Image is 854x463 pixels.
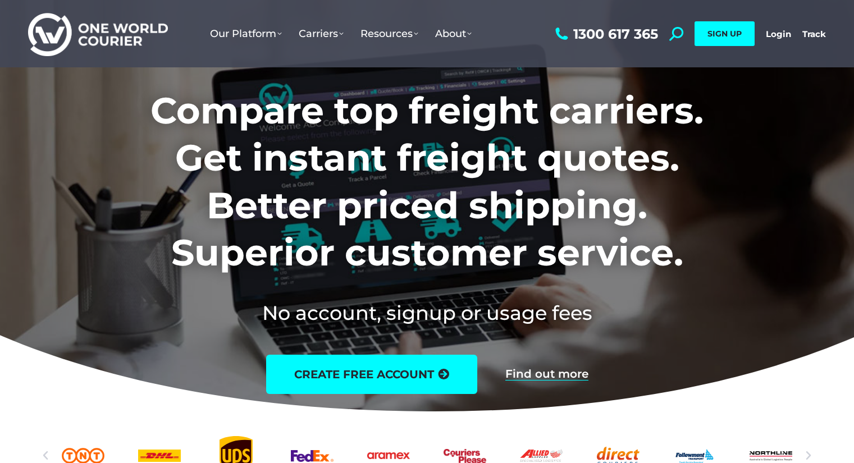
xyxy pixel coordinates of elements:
a: Track [802,29,826,39]
a: create free account [266,355,477,394]
h1: Compare top freight carriers. Get instant freight quotes. Better priced shipping. Superior custom... [76,87,778,277]
img: One World Courier [28,11,168,57]
a: Carriers [290,16,352,51]
span: SIGN UP [707,29,742,39]
a: Find out more [505,368,588,381]
a: Login [766,29,791,39]
a: SIGN UP [695,21,755,46]
span: Our Platform [210,27,282,40]
span: Carriers [299,27,344,40]
span: About [435,27,472,40]
span: Resources [360,27,418,40]
a: Resources [352,16,427,51]
a: 1300 617 365 [552,27,658,41]
a: About [427,16,480,51]
h2: No account, signup or usage fees [76,299,778,327]
a: Our Platform [202,16,290,51]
